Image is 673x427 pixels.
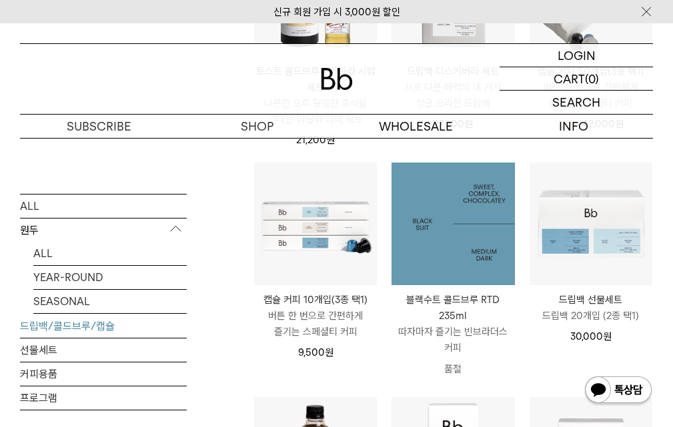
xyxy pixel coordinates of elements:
a: 드립백/콜드브루/캡슐 [20,314,187,337]
p: 드립백 20개입 (2종 택1) [530,308,652,324]
p: 원두 [20,218,187,242]
span: 30,000 [570,330,612,342]
p: CART [554,67,585,90]
p: WHOLESALE [337,115,495,138]
img: 드립백 선물세트 [530,163,652,285]
a: 프로그램 [20,386,187,409]
span: 원 [325,346,333,358]
a: CART (0) [500,67,653,91]
p: LOGIN [558,44,596,67]
a: 커피용품 [20,362,187,385]
a: SEASONAL [33,289,187,312]
a: 블랙수트 콜드브루 RTD 235ml 따자마자 즐기는 빈브라더스 커피 [392,292,514,356]
span: 원 [603,330,612,342]
p: 블랙수트 콜드브루 RTD 235ml [392,292,514,324]
img: 카카오톡 채널 1:1 채팅 버튼 [584,375,653,407]
a: 신규 회원 가입 시 3,000원 할인 [273,6,400,18]
a: SHOP [178,115,336,138]
p: 캡슐 커피 10개입(3종 택1) [254,292,377,308]
a: SUBSCRIBE [20,115,178,138]
span: 9,500 [298,346,333,358]
p: 드립백 선물세트 [530,292,652,308]
p: (0) [585,67,599,90]
a: YEAR-ROUND [33,265,187,288]
p: INFO [495,115,653,138]
p: SEARCH [552,91,600,114]
span: 21,200 [296,134,335,146]
p: 버튼 한 번으로 간편하게 즐기는 스페셜티 커피 [254,308,377,340]
a: ALL [20,194,187,217]
img: 1000000111_add2_04.jpg [392,163,514,285]
a: 블랙수트 콜드브루 RTD 235ml [392,163,514,285]
a: 드립백 선물세트 드립백 20개입 (2종 택1) [530,292,652,324]
img: 로고 [321,68,353,90]
a: 선물세트 [20,338,187,361]
img: 캡슐 커피 10개입(3종 택1) [254,163,377,285]
p: 품절 [392,356,514,382]
p: 따자마자 즐기는 빈브라더스 커피 [392,324,514,356]
a: ALL [33,241,187,264]
a: LOGIN [500,44,653,67]
a: 캡슐 커피 10개입(3종 택1) 버튼 한 번으로 간편하게 즐기는 스페셜티 커피 [254,292,377,340]
span: 원 [326,134,335,146]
